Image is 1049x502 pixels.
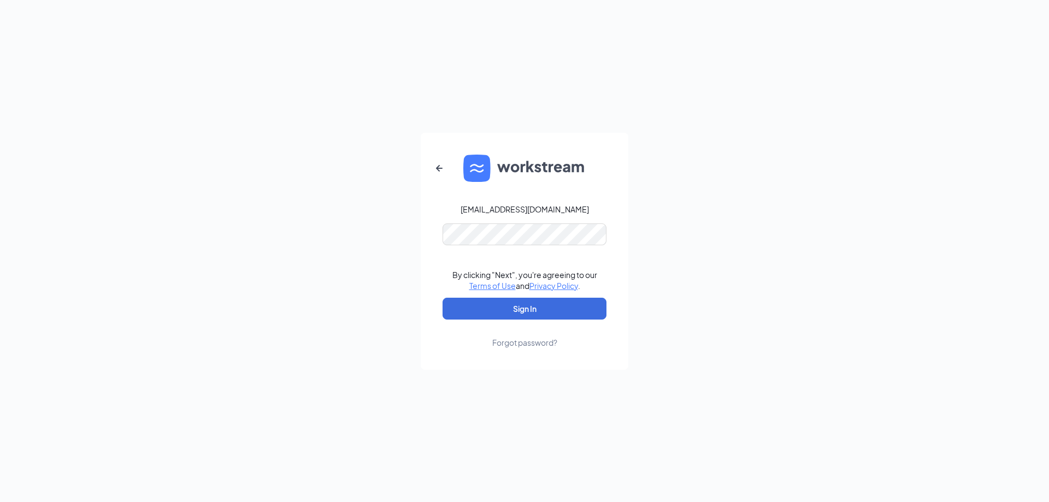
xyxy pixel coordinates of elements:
[492,320,557,348] a: Forgot password?
[461,204,589,215] div: [EMAIL_ADDRESS][DOMAIN_NAME]
[426,155,452,181] button: ArrowLeftNew
[443,298,606,320] button: Sign In
[433,162,446,175] svg: ArrowLeftNew
[469,281,516,291] a: Terms of Use
[492,337,557,348] div: Forgot password?
[452,269,597,291] div: By clicking "Next", you're agreeing to our and .
[529,281,578,291] a: Privacy Policy
[463,155,586,182] img: WS logo and Workstream text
